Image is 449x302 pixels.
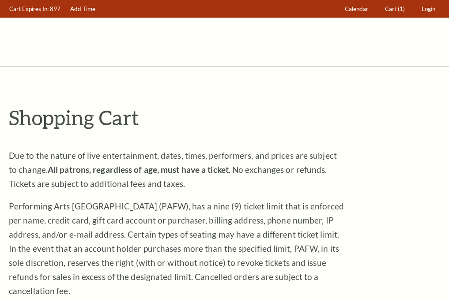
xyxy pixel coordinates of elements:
[345,5,368,12] span: Calendar
[66,0,100,18] a: Add Time
[9,106,440,129] p: Shopping Cart
[385,5,396,12] span: Cart
[48,164,229,175] strong: All patrons, regardless of age, must have a ticket
[381,0,409,18] a: Cart (1)
[9,150,337,189] span: Due to the nature of live entertainment, dates, times, performers, and prices are subject to chan...
[341,0,373,18] a: Calendar
[418,0,440,18] a: Login
[9,5,49,12] span: Cart Expires In:
[50,5,60,12] span: 897
[9,199,344,298] p: Performing Arts [GEOGRAPHIC_DATA] (PAFW), has a nine (9) ticket limit that is enforced per name, ...
[422,5,435,12] span: Login
[398,5,405,12] span: (1)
